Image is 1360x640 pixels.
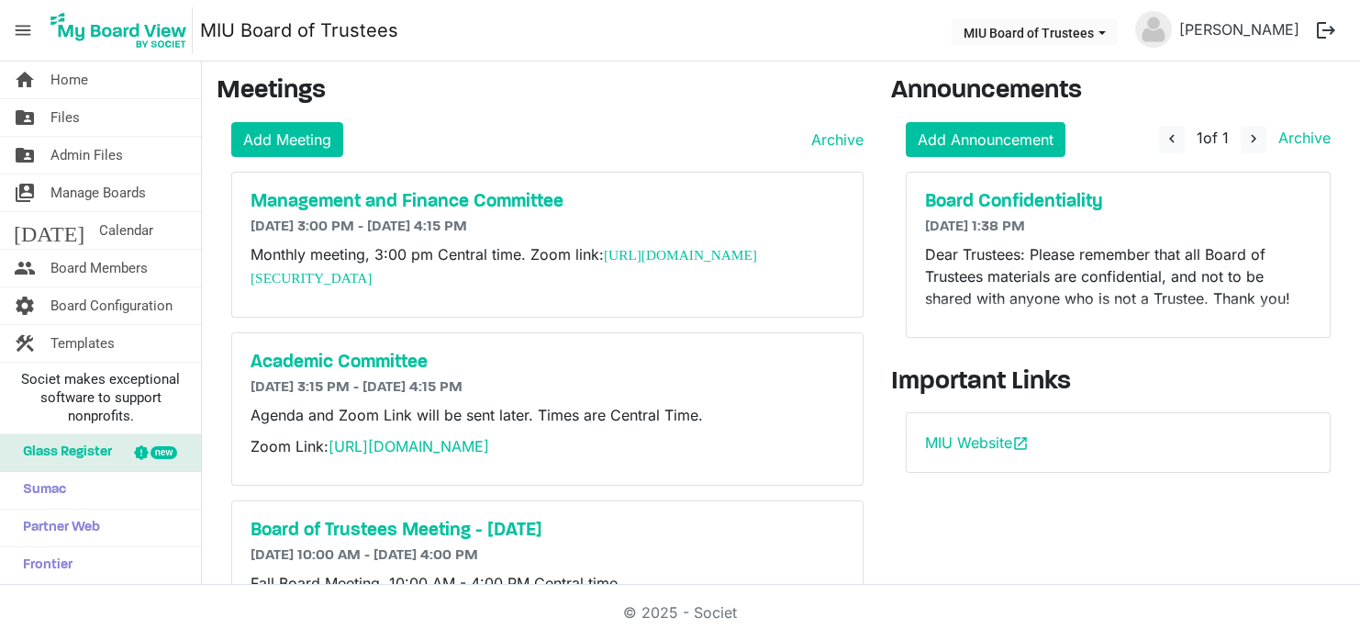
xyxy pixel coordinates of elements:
[1135,11,1172,48] img: no-profile-picture.svg
[50,62,88,98] span: Home
[14,434,112,471] span: Glass Register
[1197,129,1229,147] span: of 1
[1245,130,1262,147] span: navigate_next
[99,212,153,249] span: Calendar
[891,367,1345,399] h3: Important Links
[217,76,864,107] h3: Meetings
[251,243,844,289] p: Monthly meeting, 3:00 pm Central time. Zoom link:
[6,13,40,48] span: menu
[14,472,66,509] span: Sumac
[925,219,1025,234] span: [DATE] 1:38 PM
[14,547,72,584] span: Frontier
[14,212,84,249] span: [DATE]
[251,247,757,286] a: [URL][DOMAIN_NAME][SECURITY_DATA]
[14,99,36,136] span: folder_shared
[1307,11,1345,50] button: logout
[1159,126,1185,153] button: navigate_before
[251,572,844,594] p: Fall Board Meeting, 10:00 AM - 4:00 PM Central time.
[50,250,148,286] span: Board Members
[50,99,80,136] span: Files
[14,137,36,174] span: folder_shared
[14,250,36,286] span: people
[251,520,844,542] a: Board of Trustees Meeting - [DATE]
[251,352,844,374] a: Academic Committee
[45,7,200,53] a: My Board View Logo
[8,370,193,425] span: Societ makes exceptional software to support nonprofits.
[1012,435,1029,452] span: open_in_new
[804,129,864,151] a: Archive
[1172,11,1307,48] a: [PERSON_NAME]
[925,191,1311,213] a: Board Confidentiality
[1241,126,1266,153] button: navigate_next
[200,12,398,49] a: MIU Board of Trustees
[14,174,36,211] span: switch_account
[251,219,844,236] h6: [DATE] 3:00 PM - [DATE] 4:15 PM
[1197,129,1203,147] span: 1
[45,7,193,53] img: My Board View Logo
[1164,130,1180,147] span: navigate_before
[925,243,1311,309] p: Dear Trustees: Please remember that all Board of Trustees materials are confidential, and not to ...
[251,404,844,426] p: Agenda and Zoom Link will be sent later. Times are Central Time.
[50,287,173,324] span: Board Configuration
[50,174,146,211] span: Manage Boards
[623,603,737,622] a: © 2025 - Societ
[1271,129,1331,147] a: Archive
[251,191,844,213] a: Management and Finance Committee
[14,510,100,546] span: Partner Web
[14,62,36,98] span: home
[329,437,489,455] a: [URL][DOMAIN_NAME]
[50,137,123,174] span: Admin Files
[925,433,1029,452] a: MIU Websiteopen_in_new
[14,325,36,362] span: construction
[251,547,844,565] h6: [DATE] 10:00 AM - [DATE] 4:00 PM
[50,325,115,362] span: Templates
[251,379,844,397] h6: [DATE] 3:15 PM - [DATE] 4:15 PM
[150,446,177,459] div: new
[952,19,1118,45] button: MIU Board of Trustees dropdownbutton
[251,437,489,455] span: Zoom Link:
[14,287,36,324] span: settings
[231,122,343,157] a: Add Meeting
[906,122,1065,157] a: Add Announcement
[891,76,1345,107] h3: Announcements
